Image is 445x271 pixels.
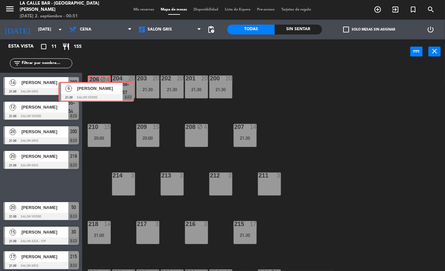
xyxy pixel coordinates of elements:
span: [PERSON_NAME] [21,104,68,111]
div: 20:00 [136,136,159,140]
span: [PERSON_NAME] [21,204,68,211]
div: 20:00 [88,136,111,140]
button: menu [5,4,15,16]
button: close [429,47,441,56]
i: turned_in_not [410,6,417,13]
div: 21:30 [161,87,184,92]
div: 3 [131,173,135,178]
span: Disponibilidad [191,8,222,11]
i: filter_list [13,59,21,67]
div: 218 [88,221,89,227]
span: Pre-acceso [254,8,278,11]
i: exit_to_app [392,6,400,13]
div: 210 [88,124,89,130]
span: 30 [71,228,76,236]
div: 14 [250,124,257,130]
button: power_input [410,47,423,56]
i: search [427,6,435,13]
div: 21:30 [136,87,159,92]
div: Esta vista [3,43,47,51]
span: 15 [10,229,16,236]
span: pending_actions [207,26,215,33]
div: 21:30 [185,87,208,92]
label: Solo mesas sin asignar [343,27,395,32]
span: 17 [10,254,16,260]
span: [PERSON_NAME] [21,79,68,86]
i: add_circle_outline [374,6,382,13]
span: [PERSON_NAME] [21,253,68,260]
div: 4 [106,76,110,82]
span: Lista de Espera [222,8,254,11]
div: 17 [250,221,257,227]
div: 207 [234,124,235,130]
span: Tarjetas de regalo [278,8,315,11]
i: menu [5,4,15,14]
i: block [197,124,203,130]
div: [DATE] 2. septiembre - 00:51 [20,13,106,20]
div: 3 [155,221,159,227]
div: 15 [104,124,111,130]
div: 215 [234,221,235,227]
span: SALON GRIS [148,27,172,32]
span: 14 [10,79,16,86]
i: arrow_drop_down [56,26,64,33]
div: 20 [153,75,159,81]
span: 55-54 [68,99,79,115]
div: 20 [226,75,232,81]
div: 3 [180,173,184,178]
i: block [100,76,106,82]
div: Todas [227,25,275,34]
span: 219 [70,152,77,160]
span: 12 [10,104,16,111]
i: crop_square [40,43,48,51]
div: 21:30 [112,87,135,92]
span: check_box_outline_blank [343,27,349,32]
div: 14 [104,221,111,227]
span: Mis reservas [130,8,158,11]
div: 21:00 [88,233,111,238]
span: Cena [80,27,91,32]
div: 3 [204,221,208,227]
span: [PERSON_NAME] [21,229,68,236]
span: 207 [70,78,77,86]
div: 21:30 [234,233,257,238]
span: 200 [70,128,77,135]
div: 213 [161,173,162,178]
i: close [431,47,439,55]
i: power_input [413,47,421,55]
div: 20 [201,75,208,81]
div: 21:30 [209,87,232,92]
div: 20 [129,75,135,81]
div: 15 [153,124,159,130]
span: 11 [51,43,57,51]
span: 50 [71,203,76,211]
span: 215 [70,253,77,261]
div: 20 [177,75,184,81]
div: 3 [277,173,281,178]
div: 21:30 [234,136,257,140]
span: 155 [74,43,82,51]
div: 4 [204,124,208,130]
div: Sin sentar [275,25,322,34]
span: Mapa de mesas [158,8,191,11]
span: [PERSON_NAME] [21,128,68,135]
i: restaurant [62,43,70,51]
div: 202 [161,75,162,81]
i: power_settings_new [427,26,435,33]
span: [PERSON_NAME] [21,153,68,160]
span: 20 [10,153,16,160]
span: 20 [10,204,16,211]
div: 3 [228,173,232,178]
div: La Calle Bar - [GEOGRAPHIC_DATA][PERSON_NAME] [20,0,106,13]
